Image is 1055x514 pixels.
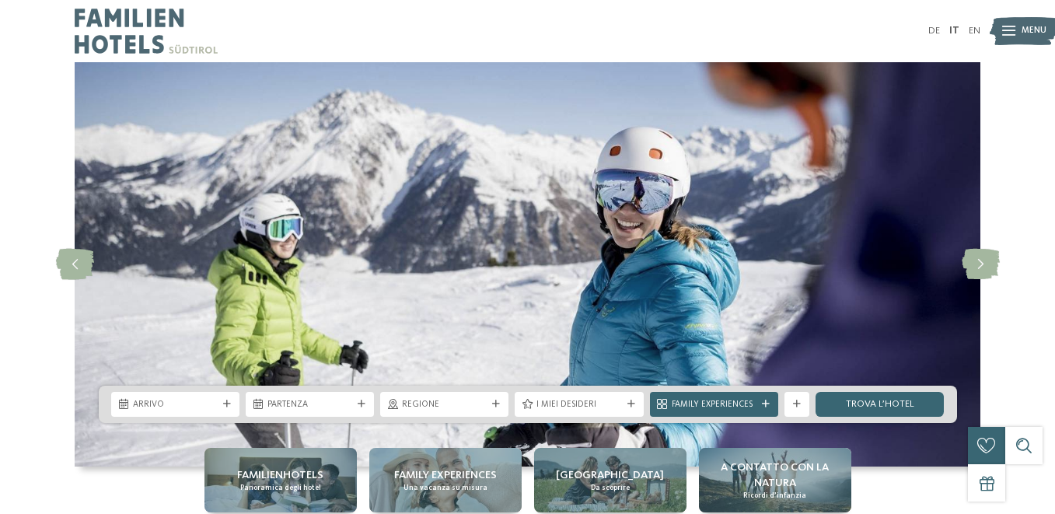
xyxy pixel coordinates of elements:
[1022,25,1046,37] span: Menu
[75,62,980,467] img: Hotel sulle piste da sci per bambini: divertimento senza confini
[591,483,630,493] span: Da scoprire
[403,483,487,493] span: Una vacanza su misura
[928,26,940,36] a: DE
[816,392,944,417] a: trova l’hotel
[699,448,851,512] a: Hotel sulle piste da sci per bambini: divertimento senza confini A contatto con la natura Ricordi...
[237,467,323,483] span: Familienhotels
[969,26,980,36] a: EN
[267,399,352,411] span: Partenza
[949,26,959,36] a: IT
[705,460,845,491] span: A contatto con la natura
[204,448,357,512] a: Hotel sulle piste da sci per bambini: divertimento senza confini Familienhotels Panoramica degli ...
[402,399,487,411] span: Regione
[536,399,621,411] span: I miei desideri
[556,467,664,483] span: [GEOGRAPHIC_DATA]
[394,467,497,483] span: Family experiences
[240,483,321,493] span: Panoramica degli hotel
[133,399,218,411] span: Arrivo
[743,491,806,501] span: Ricordi d’infanzia
[369,448,522,512] a: Hotel sulle piste da sci per bambini: divertimento senza confini Family experiences Una vacanza s...
[672,399,756,411] span: Family Experiences
[534,448,686,512] a: Hotel sulle piste da sci per bambini: divertimento senza confini [GEOGRAPHIC_DATA] Da scoprire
